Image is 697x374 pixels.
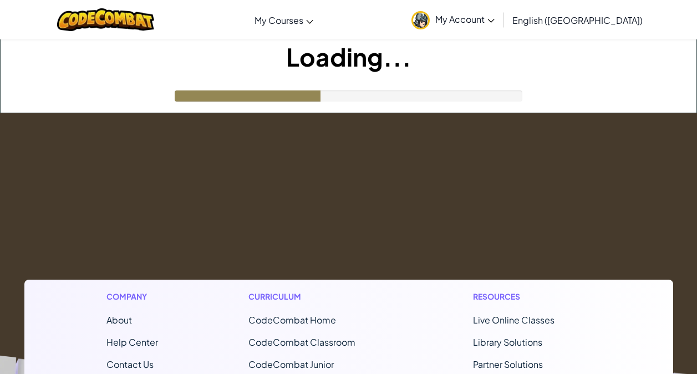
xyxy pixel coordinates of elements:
a: Live Online Classes [473,314,554,326]
a: CodeCombat Classroom [248,336,355,348]
span: My Account [435,13,495,25]
h1: Company [106,291,158,302]
span: My Courses [255,14,303,26]
span: CodeCombat Home [248,314,336,326]
img: CodeCombat logo [57,8,154,31]
a: Help Center [106,336,158,348]
a: My Account [406,2,500,37]
a: Library Solutions [473,336,542,348]
a: About [106,314,132,326]
a: CodeCombat Junior [248,358,334,370]
a: My Courses [249,5,319,35]
span: English ([GEOGRAPHIC_DATA]) [512,14,643,26]
a: English ([GEOGRAPHIC_DATA]) [507,5,648,35]
a: Partner Solutions [473,358,543,370]
h1: Loading... [1,39,696,74]
img: avatar [411,11,430,29]
h1: Resources [473,291,591,302]
h1: Curriculum [248,291,383,302]
span: Contact Us [106,358,154,370]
